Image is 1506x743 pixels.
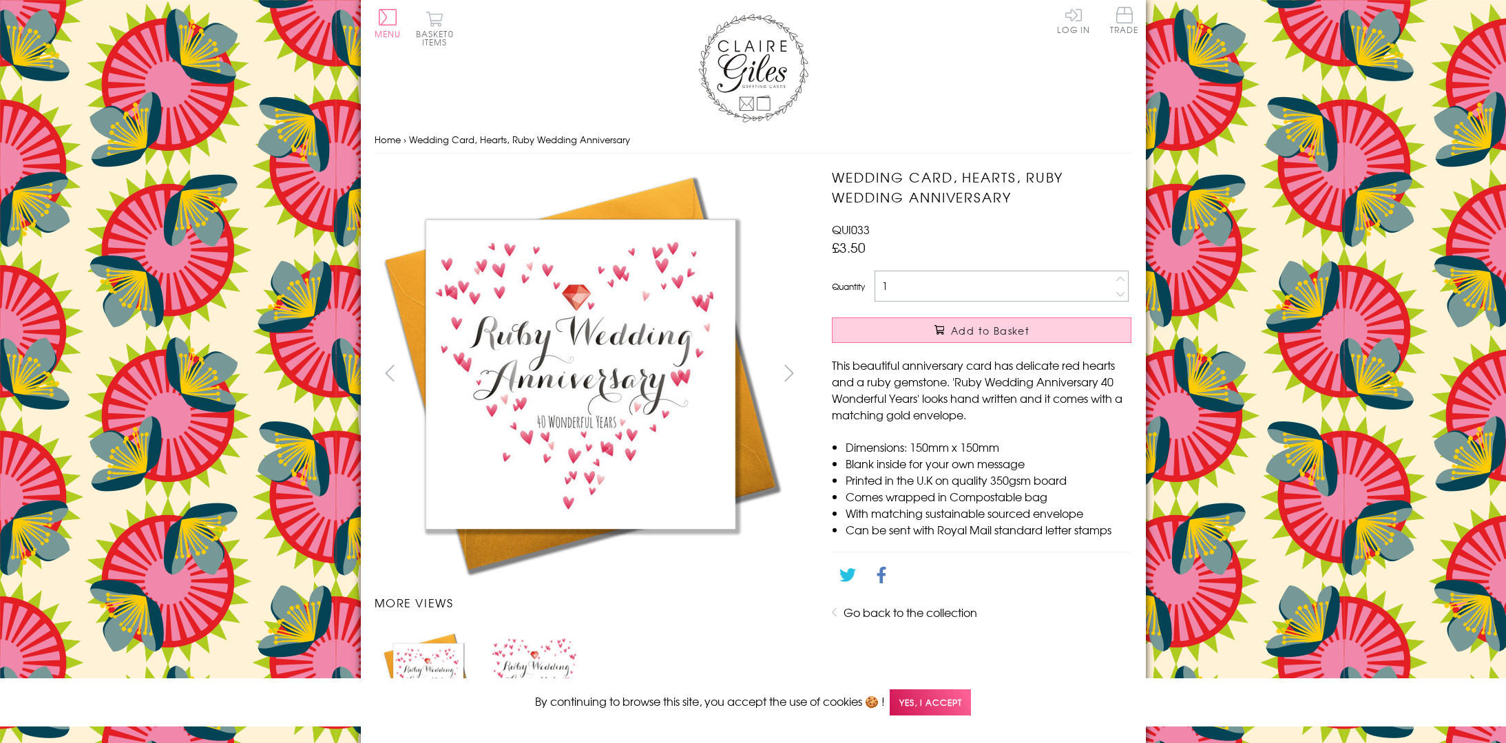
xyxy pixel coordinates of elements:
span: Menu [375,28,401,40]
li: Can be sent with Royal Mail standard letter stamps [846,521,1131,538]
span: Add to Basket [951,324,1029,337]
nav: breadcrumbs [375,126,1132,154]
h1: Wedding Card, Hearts, Ruby Wedding Anniversary [832,167,1131,207]
li: Comes wrapped in Compostable bag [846,488,1131,505]
span: › [404,133,406,146]
span: Yes, I accept [890,689,971,716]
img: Wedding Card, Hearts, Ruby Wedding Anniversary [381,631,475,725]
span: QUI033 [832,221,870,238]
span: Wedding Card, Hearts, Ruby Wedding Anniversary [409,133,630,146]
img: Claire Giles Greetings Cards [698,14,808,123]
li: Dimensions: 150mm x 150mm [846,439,1131,455]
img: Wedding Card, Hearts, Ruby Wedding Anniversary [375,167,788,580]
button: next [773,357,804,388]
li: Blank inside for your own message [846,455,1131,472]
button: Basket0 items [416,11,454,46]
li: Carousel Page 2 [482,625,589,732]
h3: More views [375,594,805,611]
span: Trade [1110,7,1139,34]
button: Menu [375,9,401,38]
a: Trade [1110,7,1139,36]
label: Quantity [832,280,865,293]
li: Carousel Page 1 (Current Slide) [375,625,482,732]
span: 0 items [422,28,454,48]
a: Log In [1057,7,1090,34]
a: Go back to the collection [844,604,977,620]
button: Add to Basket [832,317,1131,343]
img: Wedding Card, Hearts, Ruby Wedding Anniversary [489,631,583,725]
a: Home [375,133,401,146]
li: With matching sustainable sourced envelope [846,505,1131,521]
ul: Carousel Pagination [375,625,805,732]
p: This beautiful anniversary card has delicate red hearts and a ruby gemstone. 'Ruby Wedding Annive... [832,357,1131,423]
li: Printed in the U.K on quality 350gsm board [846,472,1131,488]
button: prev [375,357,406,388]
span: £3.50 [832,238,866,257]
